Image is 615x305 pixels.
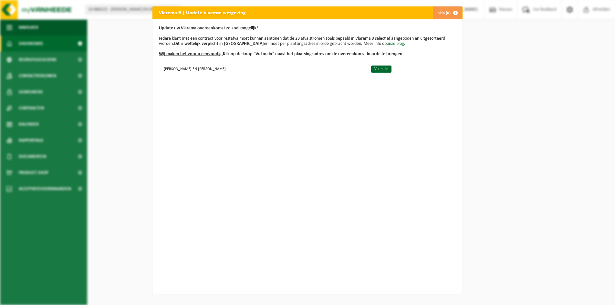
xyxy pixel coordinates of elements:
[159,36,239,41] u: Iedere klant met een contract voor restafval
[159,26,258,31] b: Update uw Vlarema overeenkomst zo snel mogelijk!
[371,66,391,73] a: Vul nu in
[159,63,366,74] td: [PERSON_NAME] EN [PERSON_NAME]
[159,52,404,56] b: Klik op de knop "Vul nu in" naast het plaatsingsadres om de overeenkomst in orde te brengen.
[152,6,252,19] h2: Vlarema 9 | Update Vlaamse wetgeving
[387,41,405,46] a: onze blog.
[159,26,456,57] p: moet kunnen aantonen dat de 29 afvalstromen zoals bepaald in Vlarema 9 selectief aangeboden en ui...
[433,6,462,19] button: Skip (0)
[159,52,223,56] u: Wij maken het voor u eenvoudig.
[174,41,264,46] b: Dit is wettelijk verplicht in [GEOGRAPHIC_DATA]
